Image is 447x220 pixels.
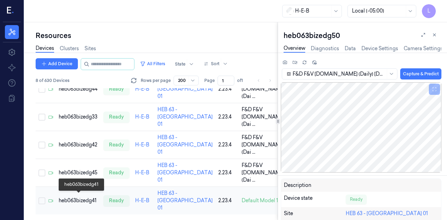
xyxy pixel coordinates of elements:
[361,45,398,52] a: Device Settings
[141,77,171,84] p: Rows per page
[36,58,78,69] button: Add Device
[242,162,287,184] span: F&D F&V [DOMAIN_NAME] (Dai ...
[135,86,149,92] a: H-E-B
[242,134,287,156] span: F&D F&V [DOMAIN_NAME] (Dai ...
[218,169,236,176] div: 2.23.4
[38,142,45,149] button: Select row
[36,45,54,53] a: Devices
[218,113,236,121] div: 2.23.4
[345,45,356,52] a: Data
[346,210,428,217] a: HEB 63 - [GEOGRAPHIC_DATA] 01
[218,85,236,93] div: 2.23.4
[237,77,248,84] span: of 1
[204,77,215,84] span: Page
[311,45,339,52] a: Diagnostics
[38,169,45,176] button: Select row
[284,195,346,204] div: Device state
[59,141,98,149] div: heb063bizedg42
[85,45,96,52] a: Sites
[242,197,284,204] span: Default Model 1.10
[157,106,213,127] a: HEB 63 - [GEOGRAPHIC_DATA] 01
[59,169,98,176] div: heb063bizedg45
[103,167,130,179] div: ready
[59,113,98,121] div: heb063bizedg33
[157,190,213,211] a: HEB 63 - [GEOGRAPHIC_DATA] 01
[36,77,69,84] span: 8 of 630 Devices
[157,78,213,99] a: HEB 63 - [GEOGRAPHIC_DATA] 01
[218,197,236,204] div: 2.23.4
[103,195,130,206] div: ready
[242,78,287,100] span: F&D F&V [DOMAIN_NAME] (Dai ...
[135,169,149,176] a: H-E-B
[60,45,79,52] a: Clusters
[284,45,305,53] a: Overview
[103,84,130,95] div: ready
[36,31,278,40] div: Resources
[38,86,45,93] button: Select row
[284,31,441,40] div: heb063bizedg50
[218,141,236,149] div: 2.23.4
[103,139,130,151] div: ready
[137,58,168,69] button: All Filters
[157,134,213,155] a: HEB 63 - [GEOGRAPHIC_DATA] 01
[422,4,436,18] button: L
[103,112,130,123] div: ready
[38,114,45,121] button: Select row
[59,85,98,93] div: heb063bizedg44
[404,45,443,52] a: Camera Settings
[242,106,287,128] span: F&D F&V [DOMAIN_NAME] (Dai ...
[254,76,275,85] nav: pagination
[38,197,45,204] button: Select row
[59,197,98,204] div: heb063bizedg41
[157,162,213,183] a: HEB 63 - [GEOGRAPHIC_DATA] 01
[135,142,149,148] a: H-E-B
[284,210,346,217] div: Site
[284,182,346,189] div: Description
[400,68,441,79] button: Capture & Predict
[135,114,149,120] a: H-E-B
[135,197,149,204] a: H-E-B
[346,195,367,204] div: Ready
